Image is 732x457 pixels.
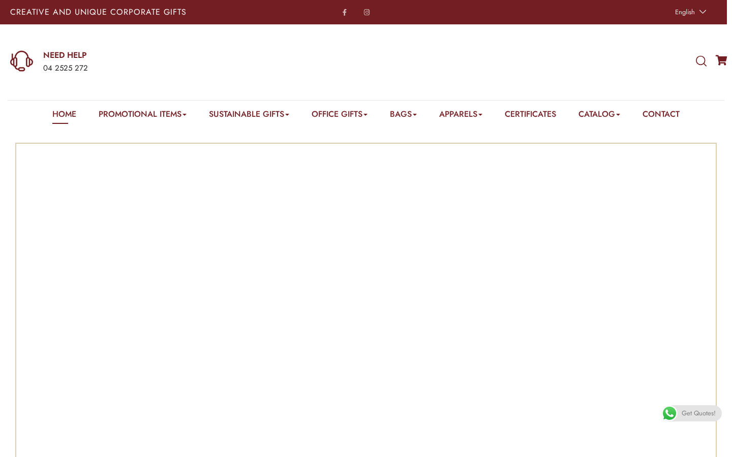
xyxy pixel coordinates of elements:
[43,50,239,61] a: NEED HELP
[643,108,680,124] a: Contact
[670,5,709,19] a: English
[52,108,76,124] a: Home
[209,108,289,124] a: Sustainable Gifts
[10,8,288,16] p: Creative and Unique Corporate Gifts
[390,108,417,124] a: Bags
[675,7,695,17] span: English
[578,108,620,124] a: Catalog
[43,62,239,75] div: 04 2525 272
[99,108,187,124] a: Promotional Items
[505,108,556,124] a: Certificates
[439,108,482,124] a: Apparels
[312,108,368,124] a: Office Gifts
[682,405,716,421] span: Get Quotes!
